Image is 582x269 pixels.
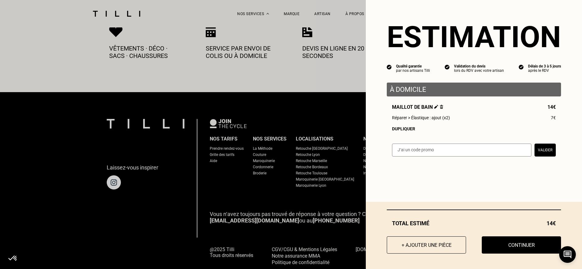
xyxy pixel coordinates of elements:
img: icon list info [519,64,524,70]
img: icon list info [387,64,392,70]
div: Délais de 3 à 5 jours [528,64,561,68]
div: Validation du devis [454,64,504,68]
div: après le RDV [528,68,561,73]
input: J‘ai un code promo [392,144,531,157]
span: Réparer > Élastique : ajout (x2) [392,115,450,120]
img: Éditer [434,105,438,109]
img: Supprimer [440,105,443,109]
span: 14€ [547,220,556,226]
img: icon list info [445,64,450,70]
section: Estimation [387,20,561,54]
button: + Ajouter une pièce [387,236,466,254]
div: Total estimé [387,220,561,226]
span: 14€ [547,104,556,110]
span: Maillot de bain [392,104,443,110]
button: Continuer [482,236,561,254]
p: À domicile [390,86,558,93]
button: Valider [535,144,556,157]
div: par nos artisans Tilli [396,68,430,73]
div: Qualité garantie [396,64,430,68]
span: 7€ [551,115,556,120]
div: lors du RDV avec votre artisan [454,68,504,73]
div: Dupliquer [392,126,556,131]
